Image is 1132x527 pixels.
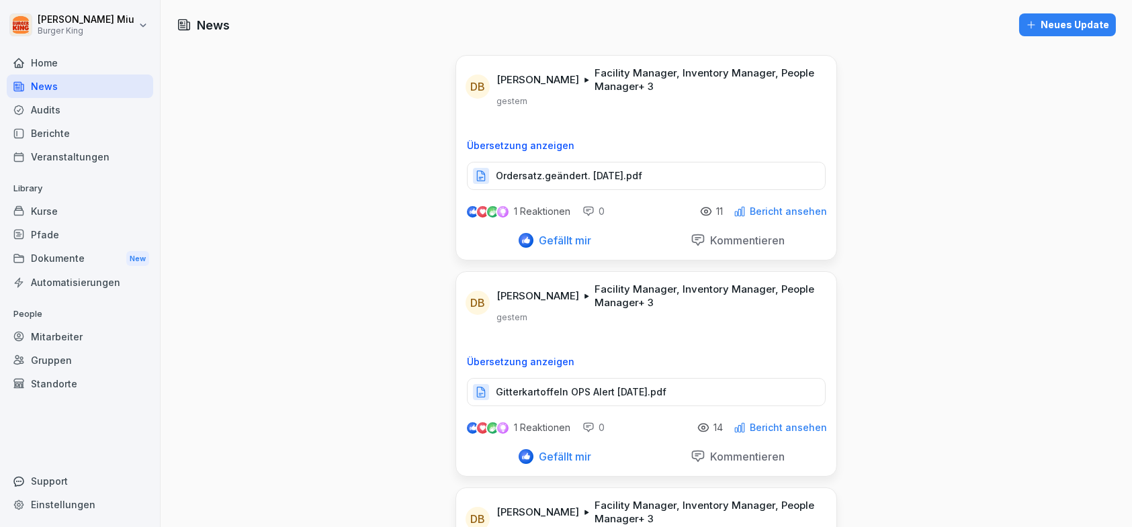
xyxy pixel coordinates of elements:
[496,385,666,399] p: Gitterkartoffeln OPS Alert [DATE].pdf
[514,206,570,217] p: 1 Reaktionen
[7,246,153,271] a: DokumenteNew
[7,469,153,493] div: Support
[468,422,478,433] img: like
[713,422,723,433] p: 14
[38,14,134,26] p: [PERSON_NAME] Miu
[7,271,153,294] a: Automatisierungen
[1019,13,1116,36] button: Neues Update
[7,75,153,98] a: News
[7,246,153,271] div: Dokumente
[7,348,153,372] a: Gruppen
[7,199,153,223] a: Kurse
[7,98,153,122] a: Audits
[478,207,488,217] img: love
[38,26,134,36] p: Burger King
[478,423,488,433] img: love
[7,51,153,75] a: Home
[496,289,579,303] p: [PERSON_NAME]
[496,506,579,519] p: [PERSON_NAME]
[1026,17,1109,32] div: Neues Update
[595,499,820,526] p: Facility Manager, Inventory Manager, People Manager + 3
[197,16,230,34] h1: News
[7,145,153,169] a: Veranstaltungen
[533,450,591,463] p: Gefällt mir
[705,450,785,463] p: Kommentieren
[7,493,153,516] a: Einstellungen
[7,223,153,246] a: Pfade
[487,206,498,218] img: celebrate
[467,140,826,151] p: Übersetzung anzeigen
[750,206,827,217] p: Bericht ansehen
[7,122,153,145] a: Berichte
[496,312,527,323] p: gestern
[467,173,826,187] a: Ordersatz.geändert. [DATE].pdf
[497,422,509,434] img: inspiring
[7,178,153,199] p: Library
[7,303,153,325] p: People
[497,205,509,218] img: inspiring
[595,66,820,93] p: Facility Manager, Inventory Manager, People Manager + 3
[466,291,490,315] div: DB
[467,356,826,367] p: Übersetzung anzeigen
[496,169,642,183] p: Ordersatz.geändert. [DATE].pdf
[533,234,591,247] p: Gefällt mir
[466,75,490,99] div: DB
[7,372,153,395] a: Standorte
[126,251,149,267] div: New
[582,421,605,434] div: 0
[582,205,605,218] div: 0
[496,96,527,107] p: gestern
[487,422,498,434] img: celebrate
[7,325,153,348] a: Mitarbeiter
[467,389,826,403] a: Gitterkartoffeln OPS Alert [DATE].pdf
[468,206,478,217] img: like
[705,234,785,247] p: Kommentieren
[595,283,820,309] p: Facility Manager, Inventory Manager, People Manager + 3
[514,422,570,433] p: 1 Reaktionen
[750,422,827,433] p: Bericht ansehen
[496,73,579,87] p: [PERSON_NAME]
[716,206,723,217] p: 11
